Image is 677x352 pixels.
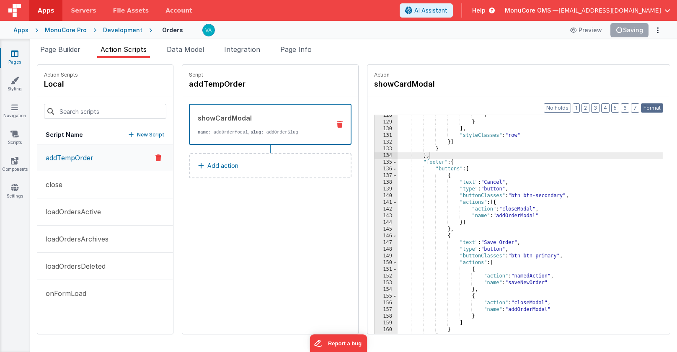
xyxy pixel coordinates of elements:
div: 156 [375,300,398,306]
div: 158 [375,313,398,320]
iframe: Marker.io feedback button [310,334,367,352]
button: 5 [611,103,619,113]
button: onFormLoad [37,280,173,307]
p: loadOrdersActive [41,207,101,217]
button: 4 [601,103,610,113]
div: 159 [375,320,398,326]
button: Preview [565,23,607,37]
button: Saving [610,23,649,37]
div: 141 [375,199,398,206]
p: : addOrderModal, : addOrderSlug [198,129,324,136]
button: Options [652,24,664,36]
div: MonuCore Pro [45,26,87,34]
div: 132 [375,139,398,146]
div: 160 [375,326,398,333]
div: 157 [375,306,398,313]
button: loadOrdersDeleted [37,253,173,280]
button: Add action [189,153,351,178]
h4: addTempOrder [189,78,315,90]
div: 133 [375,146,398,152]
button: 3 [591,103,599,113]
p: onFormLoad [41,288,86,298]
button: New Script [129,131,165,139]
p: Script [189,72,351,78]
div: 153 [375,280,398,286]
div: 137 [375,172,398,179]
button: MonuCore OMS — [EMAIL_ADDRESS][DOMAIN_NAME] [505,6,670,15]
button: AI Assistant [400,3,453,18]
p: Action Scripts [44,72,78,78]
div: Development [103,26,142,34]
div: 135 [375,159,398,166]
div: 142 [375,206,398,213]
span: MonuCore OMS — [505,6,558,15]
p: Action [374,72,663,78]
span: Page Builder [40,45,80,54]
div: 144 [375,219,398,226]
span: Apps [38,6,54,15]
div: 151 [375,266,398,273]
span: Help [472,6,486,15]
button: 1 [573,103,580,113]
button: loadOrdersActive [37,198,173,226]
div: 131 [375,132,398,139]
p: addTempOrder [41,153,93,163]
p: close [41,180,62,190]
strong: name [198,130,208,135]
div: 149 [375,253,398,260]
button: loadOrdersArchives [37,226,173,253]
span: Action Scripts [101,45,147,54]
button: close [37,171,173,198]
div: 154 [375,286,398,293]
div: 155 [375,293,398,300]
div: 134 [375,152,398,159]
div: 143 [375,213,398,219]
h4: showCardModal [374,78,500,90]
button: No Folds [544,103,571,113]
span: Data Model [167,45,204,54]
button: 7 [631,103,639,113]
p: New Script [137,131,165,139]
div: 146 [375,233,398,239]
span: Integration [224,45,260,54]
button: Format [641,103,663,113]
div: 139 [375,186,398,193]
img: d97663ceb9b5fe134a022c3e0b4ea6c6 [203,24,214,36]
div: 128 [375,112,398,119]
strong: slug [251,130,261,135]
span: Page Info [280,45,312,54]
div: 129 [375,119,398,126]
span: File Assets [113,6,149,15]
div: 150 [375,260,398,266]
span: [EMAIL_ADDRESS][DOMAIN_NAME] [558,6,661,15]
div: 152 [375,273,398,280]
div: 130 [375,126,398,132]
button: 2 [581,103,589,113]
div: 147 [375,239,398,246]
button: 6 [621,103,629,113]
div: showCardModal [198,113,324,123]
p: loadOrdersArchives [41,234,109,244]
p: loadOrdersDeleted [41,261,106,271]
input: Search scripts [44,104,166,119]
div: 161 [375,333,398,340]
div: 145 [375,226,398,233]
div: 138 [375,179,398,186]
h4: Orders [162,27,183,33]
div: 140 [375,193,398,199]
button: addTempOrder [37,144,173,171]
span: AI Assistant [414,6,447,15]
div: 148 [375,246,398,253]
h4: local [44,78,78,90]
span: Servers [71,6,96,15]
h5: Script Name [46,131,83,139]
div: Apps [13,26,28,34]
div: 136 [375,166,398,172]
p: Add action [207,161,238,171]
